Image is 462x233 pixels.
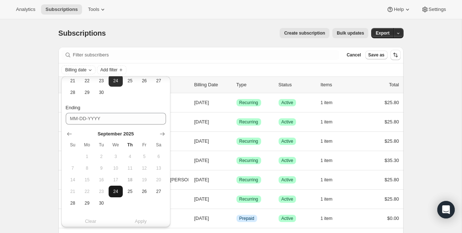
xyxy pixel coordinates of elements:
button: Sunday September 28 2025 [66,197,80,209]
button: Tuesday September 9 2025 [94,162,108,174]
span: [DATE] [194,158,209,163]
span: Recurring [239,158,258,163]
span: 4 [126,154,134,159]
span: Cancel [346,52,361,58]
button: Show previous month, August 2025 [64,129,74,139]
span: Ending [66,105,80,110]
span: 17 [112,177,120,183]
span: 18 [126,177,134,183]
span: 21 [69,78,77,84]
span: 29 [83,90,91,95]
span: Recurring [239,196,258,202]
span: Prepaid [239,216,254,221]
button: Thursday September 11 2025 [123,162,137,174]
button: Monday September 1 2025 [80,151,94,162]
span: 14 [69,177,77,183]
button: Tuesday September 30 2025 [94,87,108,98]
button: Sunday September 21 2025 [66,186,80,197]
button: Bulk updates [332,28,368,38]
span: [DATE] [194,216,209,221]
button: Monday September 22 2025 [80,186,94,197]
span: 24 [112,78,120,84]
span: 25 [126,78,134,84]
span: 6 [154,154,163,159]
div: 13965459507[PERSON_NAME][DATE]SuccessRecurringSuccessActive1 item$25.80 [74,98,399,108]
span: 15 [83,177,91,183]
input: MM-DD-YYYY [66,113,166,125]
span: Save as [368,52,385,58]
span: [DATE] [194,196,209,202]
button: Friday September 26 2025 [137,186,151,197]
span: 26 [140,78,149,84]
span: 22 [83,189,91,194]
button: Thursday September 25 2025 [123,186,137,197]
span: Active [281,100,293,106]
span: We [112,142,120,148]
span: $25.80 [385,138,399,144]
span: 28 [69,90,77,95]
span: [DATE] [194,138,209,144]
span: Recurring [239,100,258,106]
span: Tools [88,7,99,12]
button: 1 item [321,213,341,224]
span: 5 [140,154,149,159]
th: Sunday [66,139,80,151]
span: 27 [154,189,163,194]
span: Add filter [100,67,117,73]
button: Monday September 22 2025 [80,75,94,87]
button: Monday September 8 2025 [80,162,94,174]
span: Recurring [239,177,258,183]
span: Subscriptions [45,7,78,12]
div: 13965393971[PERSON_NAME][DATE]SuccessRecurringSuccessActive1 item$25.80 [74,117,399,127]
span: 7 [69,165,77,171]
span: Fr [140,142,149,148]
span: 1 item [321,177,333,183]
button: Tools [84,4,111,15]
button: Wednesday September 3 2025 [109,151,123,162]
th: Friday [137,139,151,151]
input: Filter subscribers [73,50,340,60]
span: 1 [83,154,91,159]
button: Sort the results [390,50,401,60]
div: IDCustomerBilling DateTypeStatusItemsTotal [74,81,399,88]
span: Analytics [16,7,35,12]
span: 25 [126,189,134,194]
button: Monday September 29 2025 [80,197,94,209]
button: Add filter [97,66,126,74]
span: 26 [140,189,149,194]
button: Show next month, October 2025 [157,129,167,139]
span: Active [281,177,293,183]
div: Open Intercom Messenger [437,201,455,218]
span: [DATE] [194,100,209,105]
span: 24 [112,189,120,194]
div: 13410861107[PERSON_NAME][DATE]InfoPrepaidSuccessActive1 item$0.00 [74,213,399,224]
span: 22 [83,78,91,84]
button: Friday September 12 2025 [137,162,151,174]
span: Settings [429,7,446,12]
button: 1 item [321,117,341,127]
span: Recurring [239,138,258,144]
span: 30 [97,90,105,95]
span: 23 [97,189,105,194]
span: Active [281,138,293,144]
span: Create subscription [284,30,325,36]
span: Active [281,158,293,163]
button: Wednesday September 17 2025 [109,174,123,186]
span: Active [281,119,293,125]
div: 16054222899[PERSON_NAME][DATE]SuccessRecurringSuccessActive1 item$25.80 [74,194,399,204]
span: $25.80 [385,177,399,182]
span: $25.80 [385,119,399,125]
button: Saturday September 20 2025 [151,174,166,186]
span: Recurring [239,119,258,125]
span: 13 [154,165,163,171]
button: Save as [365,51,388,59]
span: 1 item [321,196,333,202]
button: Saturday September 27 2025 [151,186,166,197]
span: Active [281,196,293,202]
button: [PERSON_NAME] Cretot [PERSON_NAME] [112,174,184,186]
span: 10 [112,165,120,171]
button: Wednesday September 24 2025 [109,75,123,87]
button: Subscriptions [41,4,82,15]
button: Today Thursday September 18 2025 [123,174,137,186]
span: Export [376,30,389,36]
